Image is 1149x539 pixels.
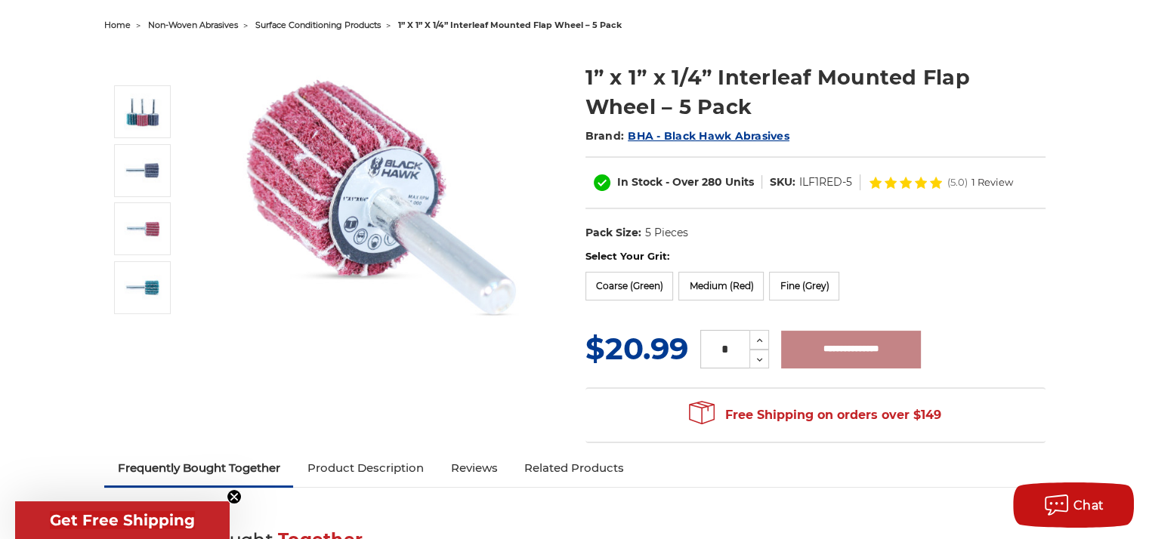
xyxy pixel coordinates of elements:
span: Get Free Shipping [50,511,195,529]
a: Related Products [511,451,638,485]
label: Select Your Grit: [585,249,1046,264]
dt: SKU: [770,174,795,190]
img: 1” x 1” x 1/4” Interleaf Mounted Flap Wheel – 5 Pack [124,93,162,131]
span: Chat [1073,498,1104,513]
span: 280 [702,175,722,189]
button: Chat [1013,482,1134,528]
a: non-woven abrasives [148,20,238,30]
span: Units [725,175,754,189]
a: home [104,20,131,30]
a: Product Description [293,451,437,485]
a: Reviews [437,451,511,485]
button: Close teaser [227,489,242,504]
img: 1” x 1” x 1/4” Interleaf Mounted Flap Wheel – 5 Pack [124,210,162,248]
span: In Stock [617,175,663,189]
span: - Over [666,175,699,189]
dd: 5 Pieces [644,225,687,241]
span: 1 Review [971,177,1013,187]
dd: ILF1RED-5 [799,174,852,190]
span: $20.99 [585,330,688,367]
h1: 1” x 1” x 1/4” Interleaf Mounted Flap Wheel – 5 Pack [585,63,1046,122]
a: BHA - Black Hawk Abrasives [628,129,789,143]
span: Brand: [585,129,625,143]
img: 1” x 1” x 1/4” Interleaf Mounted Flap Wheel – 5 Pack [124,269,162,306]
div: Get Free ShippingClose teaser [15,501,230,539]
a: surface conditioning products [255,20,381,30]
dt: Pack Size: [585,225,641,241]
img: 1” x 1” x 1/4” Interleaf Mounted Flap Wheel – 5 Pack [233,47,536,349]
span: 1” x 1” x 1/4” interleaf mounted flap wheel – 5 pack [398,20,622,30]
a: Frequently Bought Together [104,451,294,485]
span: (5.0) [947,177,968,187]
span: Free Shipping on orders over $149 [689,400,941,430]
img: 1” x 1” x 1/4” Interleaf Mounted Flap Wheel – 5 Pack [124,152,162,189]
